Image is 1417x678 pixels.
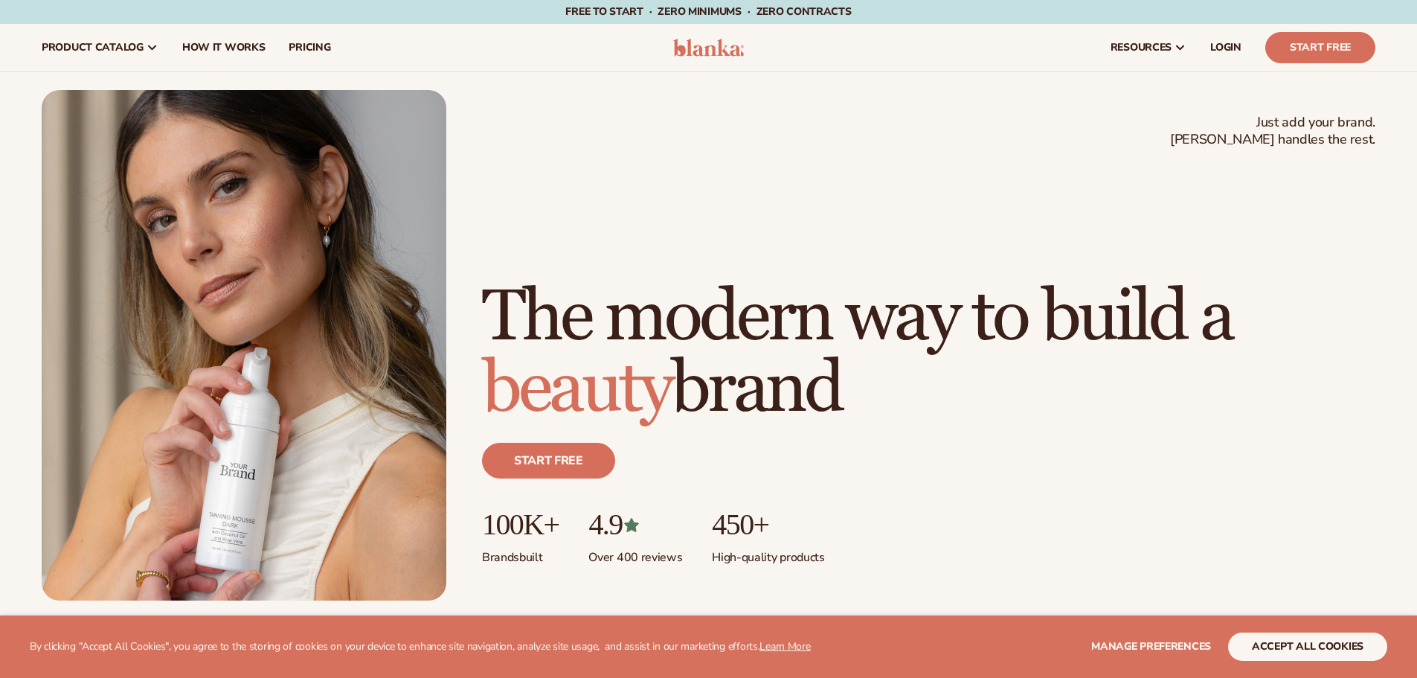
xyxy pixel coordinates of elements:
[673,39,744,57] img: logo
[712,541,824,566] p: High-quality products
[712,508,824,541] p: 450+
[1210,42,1241,54] span: LOGIN
[1091,639,1211,653] span: Manage preferences
[1099,24,1198,71] a: resources
[1091,633,1211,661] button: Manage preferences
[565,4,851,19] span: Free to start · ZERO minimums · ZERO contracts
[482,345,671,432] span: beauty
[1170,114,1375,149] span: Just add your brand. [PERSON_NAME] handles the rest.
[42,42,144,54] span: product catalog
[30,24,170,71] a: product catalog
[277,24,342,71] a: pricing
[588,541,682,566] p: Over 400 reviews
[1111,42,1172,54] span: resources
[30,641,811,653] p: By clicking "Accept All Cookies", you agree to the storing of cookies on your device to enhance s...
[482,508,559,541] p: 100K+
[1198,24,1253,71] a: LOGIN
[289,42,330,54] span: pricing
[482,282,1375,425] h1: The modern way to build a brand
[1265,32,1375,63] a: Start Free
[482,443,615,479] a: Start free
[588,508,682,541] p: 4.9
[42,90,446,601] img: Female holding tanning mousse.
[482,541,559,566] p: Brands built
[1228,633,1387,661] button: accept all cookies
[759,639,810,653] a: Learn More
[182,42,266,54] span: How It Works
[170,24,277,71] a: How It Works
